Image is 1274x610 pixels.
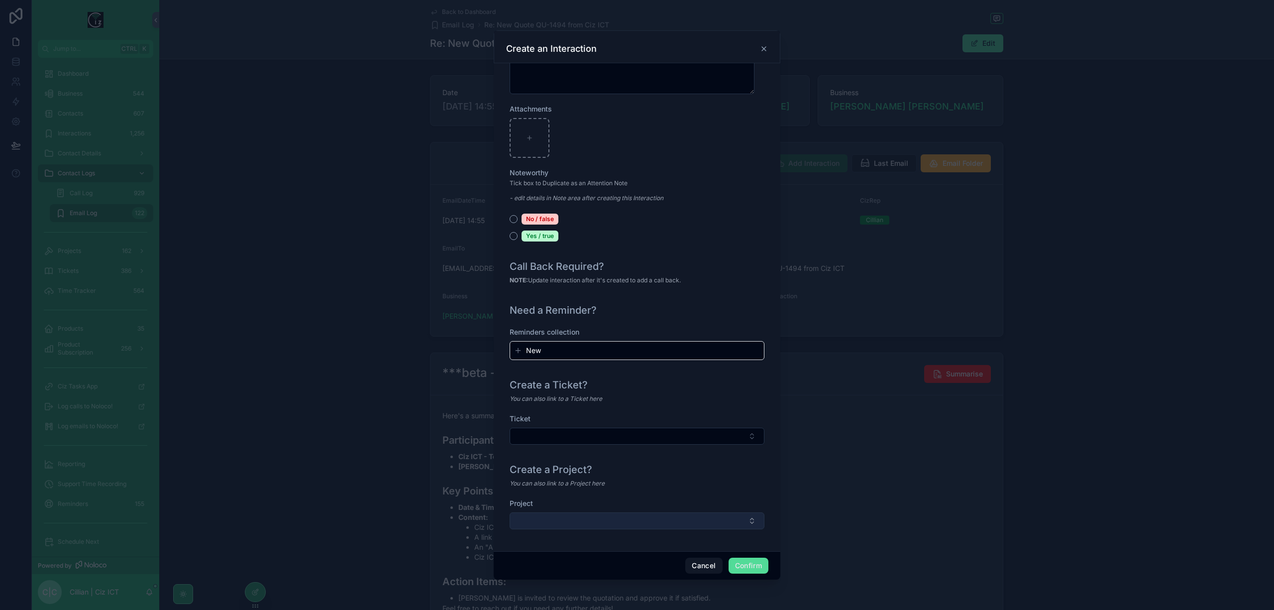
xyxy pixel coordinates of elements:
h1: Create a Ticket? [510,378,588,392]
em: You can also link to a Project here [510,480,605,488]
button: Confirm [729,558,768,574]
span: Update interaction after it's created to add a call back. [510,276,681,284]
span: Attachments [510,105,552,113]
div: No / false [522,214,558,225]
h1: Need a Reminder? [510,303,597,317]
span: Noteworthy [510,168,548,177]
button: New [514,346,760,356]
button: Cancel [685,558,722,574]
p: Tick box to Duplicate as an Attention Note [510,179,663,188]
button: Select Button [510,428,764,445]
strong: NOTE: [510,276,528,284]
h3: Create an Interaction [506,43,597,55]
button: Select Button [510,512,764,529]
em: You can also link to a Ticket here [510,395,602,403]
span: Ticket [510,414,531,423]
div: Yes / true [522,231,558,242]
em: - edit details in Note area after creating this Interaction [510,194,663,202]
span: Reminders collection [510,328,579,336]
span: Project [510,499,533,507]
h1: Create a Project? [510,463,592,477]
h1: Call Back Required? [510,259,604,273]
span: New [526,346,541,356]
